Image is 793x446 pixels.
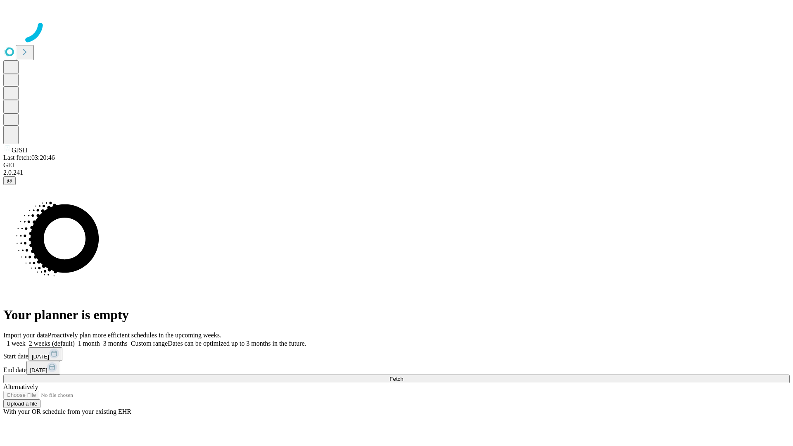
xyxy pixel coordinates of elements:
[3,383,38,390] span: Alternatively
[3,161,790,169] div: GEI
[78,340,100,347] span: 1 month
[3,399,40,408] button: Upload a file
[389,376,403,382] span: Fetch
[29,340,75,347] span: 2 weeks (default)
[3,375,790,383] button: Fetch
[3,347,790,361] div: Start date
[7,178,12,184] span: @
[26,361,60,375] button: [DATE]
[30,367,47,373] span: [DATE]
[32,353,49,360] span: [DATE]
[12,147,27,154] span: GJSH
[3,361,790,375] div: End date
[3,332,48,339] span: Import your data
[3,154,55,161] span: Last fetch: 03:20:46
[103,340,128,347] span: 3 months
[131,340,168,347] span: Custom range
[28,347,62,361] button: [DATE]
[3,408,131,415] span: With your OR schedule from your existing EHR
[48,332,221,339] span: Proactively plan more efficient schedules in the upcoming weeks.
[3,169,790,176] div: 2.0.241
[7,340,26,347] span: 1 week
[3,176,16,185] button: @
[168,340,306,347] span: Dates can be optimized up to 3 months in the future.
[3,307,790,323] h1: Your planner is empty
